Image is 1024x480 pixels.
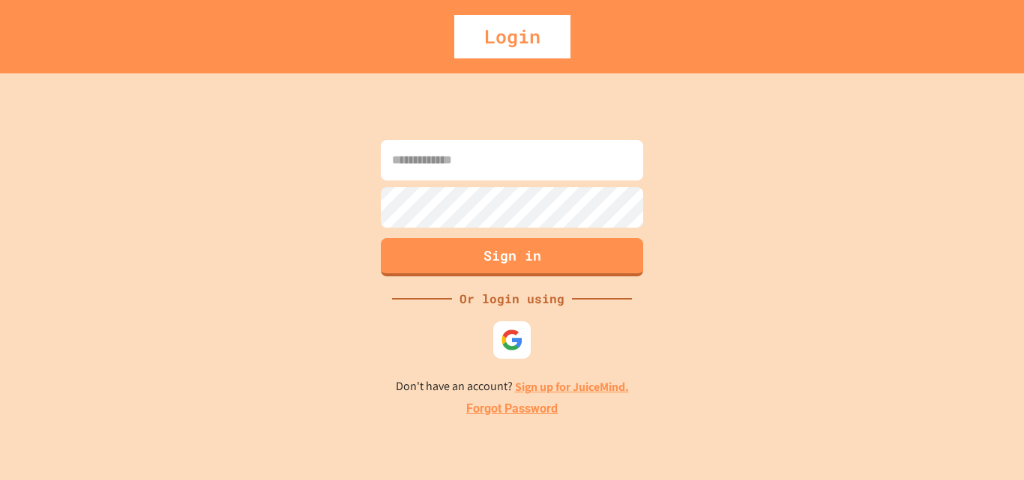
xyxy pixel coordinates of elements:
[381,238,643,276] button: Sign in
[452,290,572,308] div: Or login using
[396,377,629,396] p: Don't have an account?
[501,329,523,351] img: google-icon.svg
[515,379,629,395] a: Sign up for JuiceMind.
[466,400,558,418] a: Forgot Password
[454,15,570,58] div: Login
